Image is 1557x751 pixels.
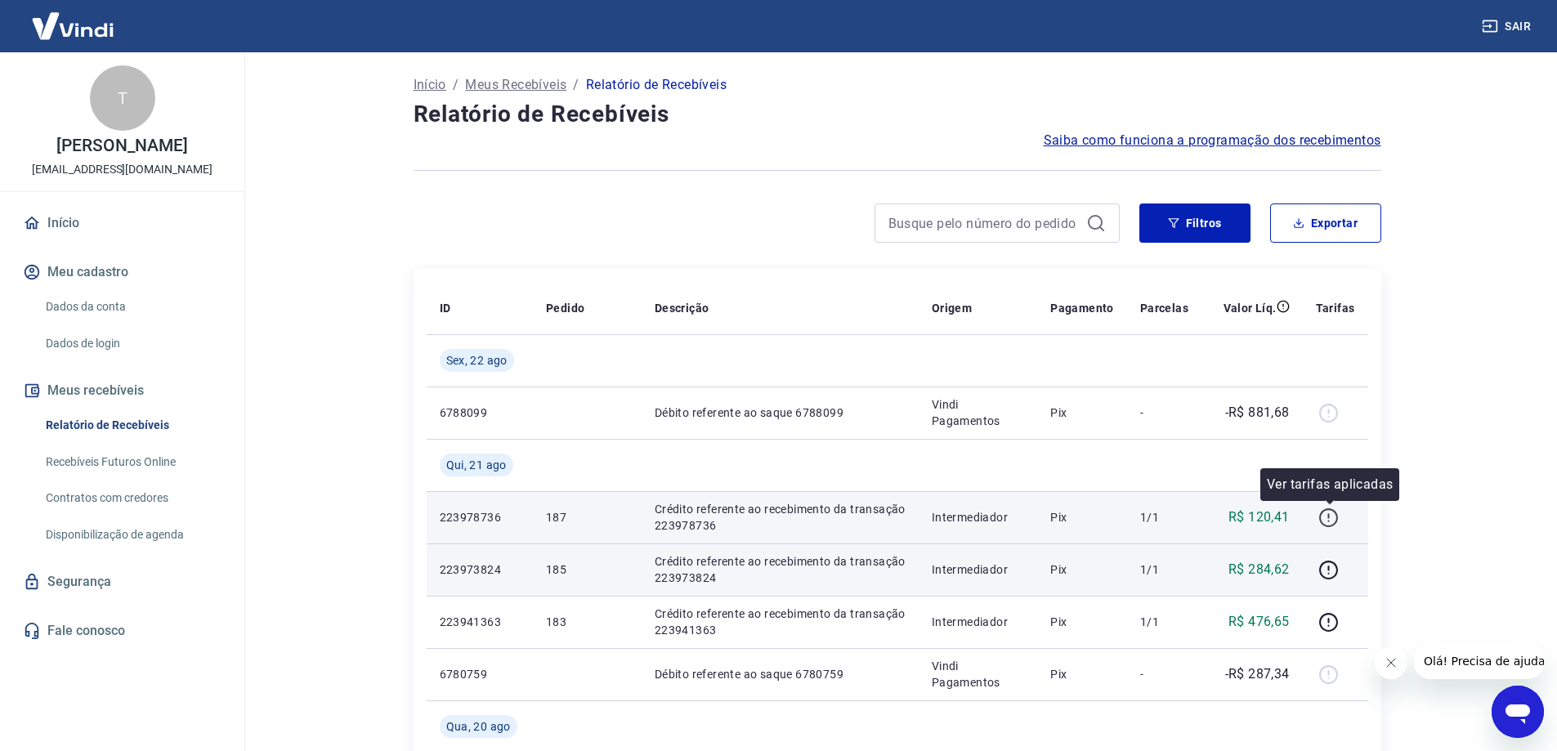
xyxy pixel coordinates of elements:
[440,666,520,682] p: 6780759
[440,300,451,316] p: ID
[39,327,225,360] a: Dados de login
[888,211,1080,235] input: Busque pelo número do pedido
[1225,403,1290,422] p: -R$ 881,68
[655,405,906,421] p: Débito referente ao saque 6788099
[1375,646,1407,679] iframe: Fechar mensagem
[56,137,187,154] p: [PERSON_NAME]
[1140,405,1188,421] p: -
[932,300,972,316] p: Origem
[546,561,629,578] p: 185
[932,614,1024,630] p: Intermediador
[1050,561,1114,578] p: Pix
[446,718,511,735] span: Qua, 20 ago
[1228,612,1290,632] p: R$ 476,65
[1414,643,1544,679] iframe: Mensagem da empresa
[655,666,906,682] p: Débito referente ao saque 6780759
[20,205,225,241] a: Início
[655,606,906,638] p: Crédito referente ao recebimento da transação 223941363
[573,75,579,95] p: /
[1225,664,1290,684] p: -R$ 287,34
[1050,509,1114,525] p: Pix
[1140,300,1188,316] p: Parcelas
[446,352,508,369] span: Sex, 22 ago
[1050,614,1114,630] p: Pix
[10,11,137,25] span: Olá! Precisa de ajuda?
[1228,507,1290,527] p: R$ 120,41
[932,396,1024,429] p: Vindi Pagamentos
[1140,509,1188,525] p: 1/1
[546,509,629,525] p: 187
[1140,561,1188,578] p: 1/1
[546,614,629,630] p: 183
[465,75,566,95] a: Meus Recebíveis
[1316,300,1355,316] p: Tarifas
[453,75,459,95] p: /
[655,501,906,534] p: Crédito referente ao recebimento da transação 223978736
[655,300,709,316] p: Descrição
[414,98,1381,131] h4: Relatório de Recebíveis
[39,518,225,552] a: Disponibilização de agenda
[1050,300,1114,316] p: Pagamento
[1044,131,1381,150] a: Saiba como funciona a programação dos recebimentos
[932,658,1024,691] p: Vindi Pagamentos
[586,75,727,95] p: Relatório de Recebíveis
[39,290,225,324] a: Dados da conta
[546,300,584,316] p: Pedido
[39,409,225,442] a: Relatório de Recebíveis
[1267,475,1393,494] p: Ver tarifas aplicadas
[440,405,520,421] p: 6788099
[446,457,507,473] span: Qui, 21 ago
[1224,300,1277,316] p: Valor Líq.
[20,373,225,409] button: Meus recebíveis
[39,445,225,479] a: Recebíveis Futuros Online
[20,1,126,51] img: Vindi
[414,75,446,95] a: Início
[20,613,225,649] a: Fale conosco
[32,161,213,178] p: [EMAIL_ADDRESS][DOMAIN_NAME]
[1050,666,1114,682] p: Pix
[1479,11,1537,42] button: Sair
[655,553,906,586] p: Crédito referente ao recebimento da transação 223973824
[440,614,520,630] p: 223941363
[440,509,520,525] p: 223978736
[1270,203,1381,243] button: Exportar
[1228,560,1290,579] p: R$ 284,62
[20,254,225,290] button: Meu cadastro
[1050,405,1114,421] p: Pix
[20,564,225,600] a: Segurança
[932,561,1024,578] p: Intermediador
[90,65,155,131] div: T
[1139,203,1251,243] button: Filtros
[1492,686,1544,738] iframe: Botão para abrir a janela de mensagens
[1140,666,1188,682] p: -
[39,481,225,515] a: Contratos com credores
[1140,614,1188,630] p: 1/1
[932,509,1024,525] p: Intermediador
[440,561,520,578] p: 223973824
